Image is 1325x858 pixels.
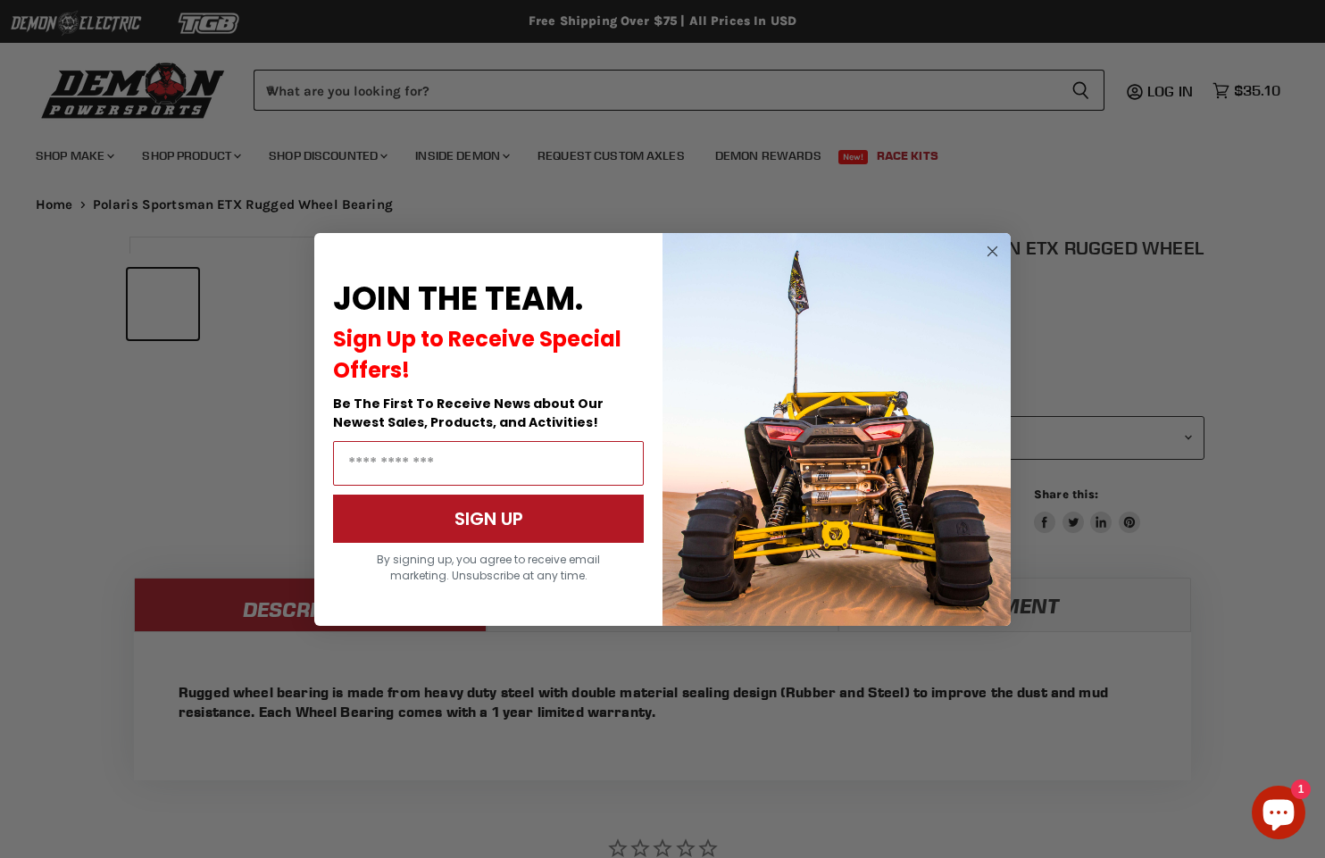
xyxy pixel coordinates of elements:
button: Close dialog [981,240,1004,262]
img: a9095488-b6e7-41ba-879d-588abfab540b.jpeg [662,233,1011,626]
span: Sign Up to Receive Special Offers! [333,324,621,385]
span: By signing up, you agree to receive email marketing. Unsubscribe at any time. [377,552,600,583]
inbox-online-store-chat: Shopify online store chat [1246,786,1311,844]
span: JOIN THE TEAM. [333,276,583,321]
button: SIGN UP [333,495,644,543]
input: Email Address [333,441,644,486]
span: Be The First To Receive News about Our Newest Sales, Products, and Activities! [333,395,604,431]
